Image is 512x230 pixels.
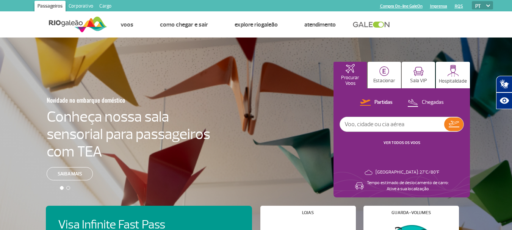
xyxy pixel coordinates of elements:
a: Saiba mais [47,167,93,180]
h4: Guarda-volumes [391,211,431,215]
button: Abrir recursos assistivos. [496,92,512,109]
img: carParkingHome.svg [379,66,389,76]
a: Corporativo [66,1,96,13]
h4: Conheça nossa sala sensorial para passageiros com TEA [47,108,210,160]
p: Sala VIP [410,78,427,84]
button: VER TODOS OS VOOS [381,140,423,146]
p: Chegadas [422,99,444,106]
button: Sala VIP [402,62,435,88]
p: Tempo estimado de deslocamento de carro: Ative a sua localização [367,180,449,192]
button: Chegadas [405,98,446,108]
a: Imprensa [430,4,447,9]
button: Hospitalidade [436,62,470,88]
button: Abrir tradutor de língua de sinais. [496,76,512,92]
img: hospitality.svg [447,65,459,77]
input: Voo, cidade ou cia aérea [340,117,444,131]
p: Estacionar [373,78,395,84]
a: Explore RIOgaleão [235,21,278,28]
a: Cargo [96,1,114,13]
h4: Lojas [302,211,314,215]
a: Compra On-line GaleOn [380,4,423,9]
p: Hospitalidade [439,78,467,84]
a: Atendimento [304,21,336,28]
div: Plugin de acessibilidade da Hand Talk. [496,76,512,109]
button: Partidas [358,98,395,108]
img: airplaneHomeActive.svg [346,64,355,73]
p: [GEOGRAPHIC_DATA]: 27°C/80°F [376,169,439,175]
button: Procurar Voos [334,62,367,88]
h3: Novidade no embarque doméstico [47,92,173,108]
a: Como chegar e sair [160,21,208,28]
button: Estacionar [368,62,401,88]
p: Partidas [374,99,393,106]
a: RQS [455,4,463,9]
img: vipRoom.svg [413,67,424,76]
p: Procurar Voos [337,75,363,86]
a: Voos [121,21,133,28]
a: Passageiros [34,1,66,13]
a: VER TODOS OS VOOS [384,140,420,145]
